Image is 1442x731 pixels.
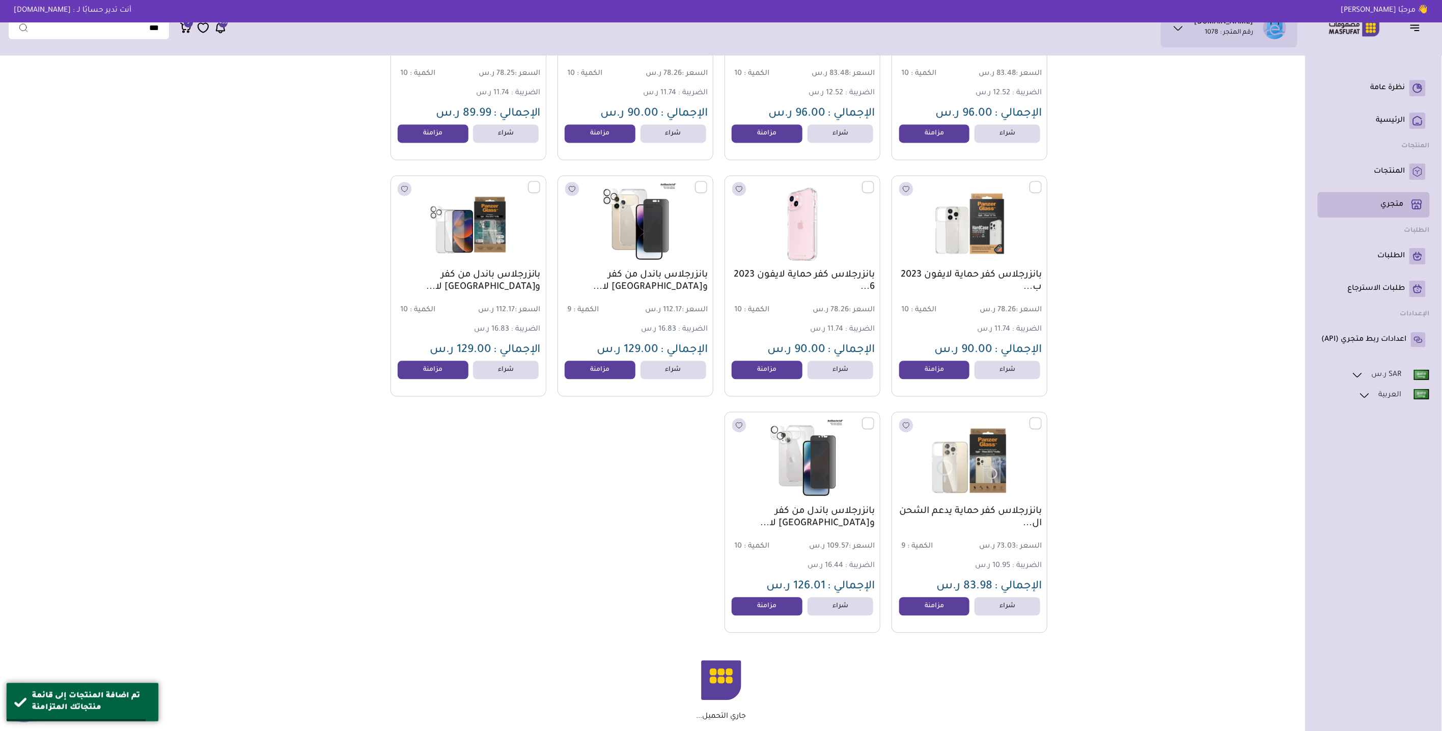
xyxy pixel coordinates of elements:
[899,125,970,143] a: مزامنة
[827,109,875,121] span: الإجمالي :
[469,70,541,79] span: 78.25 ر.س
[849,543,875,551] span: السعر :
[180,21,192,34] a: 9
[515,307,541,315] span: السعر :
[511,90,541,98] span: الضريبة :
[1374,167,1405,177] p: المنتجات
[511,326,541,334] span: الضريبة :
[899,598,970,616] a: مزامنة
[219,18,227,28] span: 433
[400,70,408,78] span: 10
[696,713,746,722] p: جاري التحميل...
[636,70,708,79] span: 78.26 ر.س
[1012,90,1042,98] span: الضريبة :
[827,345,875,357] span: الإجمالي :
[766,581,825,593] span: 126.01 ر.س
[398,361,468,380] a: مزامنة
[901,543,905,551] span: 9
[565,125,635,143] a: مزامنة
[1351,368,1430,382] a: SAR ر.س
[849,70,875,78] span: السعر :
[1322,113,1426,129] a: الرئيسية
[732,125,802,143] a: مزامنة
[1322,196,1426,213] a: متجري
[430,345,491,357] span: 129.00 ر.س
[899,361,970,380] a: مزامنة
[567,307,571,315] span: 9
[476,90,509,98] span: 11.74 ر.س
[803,70,875,79] span: 83.48 ر.س
[808,598,873,616] a: شراء
[473,361,539,380] a: شراء
[994,109,1042,121] span: الإجمالي :
[744,307,769,315] span: الكمية :
[1322,80,1426,96] a: نظرة عامة
[732,598,802,616] a: مزامنة
[641,326,676,334] span: 16.83 ر.س
[734,307,742,315] span: 10
[935,109,992,121] span: 96.00 ر.س
[744,70,769,78] span: الكمية :
[563,269,708,294] a: بانزرجلاس باندل من كفر و[GEOGRAPHIC_DATA] لا...
[641,125,706,143] a: شراء
[845,562,875,571] span: الضريبة :
[730,269,875,294] a: بانزرجلاس كفر حماية لايفون 2023 6...
[1358,389,1430,402] a: العربية
[744,543,769,551] span: الكمية :
[849,307,875,315] span: السعر :
[573,307,599,315] span: الكمية :
[469,306,541,316] span: 112.17 ر.س
[600,109,658,121] span: 90.00 ر.س
[803,543,875,552] span: 109.57 ر.س
[808,562,843,571] span: 16.44 ر.س
[474,326,509,334] span: 16.83 ر.س
[1016,307,1042,315] span: السعر :
[1195,18,1254,28] h1: [DOMAIN_NAME]
[845,90,875,98] span: الضريبة :
[1322,248,1426,264] a: الطلبات
[975,562,1010,571] span: 10.95 ر.س
[682,70,708,78] span: السعر :
[32,691,151,714] div: تم اضافة المنتجات إلى قائمة منتجاتك المتزامنة
[1414,370,1429,380] img: Eng
[731,418,874,503] img: 2024-05-20-664bb3502f572.png
[901,307,909,315] span: 10
[473,125,539,143] a: شراء
[936,581,992,593] span: 83.98 ر.س
[897,506,1042,530] a: بانزرجلاس كفر حماية يدعم الشحن ال...
[994,345,1042,357] span: الإجمالي :
[410,70,435,78] span: الكمية :
[934,345,992,357] span: 90.00 ر.س
[1376,116,1405,126] p: الرئيسية
[1400,311,1430,318] strong: الإعدادات
[410,307,435,315] span: الكمية :
[1322,18,1387,38] img: Logo
[1381,200,1404,210] p: متجري
[970,306,1042,316] span: 78.26 ر.س
[187,18,190,28] span: 9
[898,181,1041,267] img: 2024-03-27-660348f1850dd.png
[597,345,658,357] span: 129.00 ر.س
[1016,543,1042,551] span: السعر :
[901,70,909,78] span: 10
[515,70,541,78] span: السعر :
[808,125,873,143] a: شراء
[577,70,602,78] span: الكمية :
[994,581,1042,593] span: الإجمالي :
[660,109,708,121] span: الإجمالي :
[636,306,708,316] span: 112.17 ر.س
[396,269,541,294] a: بانزرجلاس باندل من كفر و[GEOGRAPHIC_DATA] لا...
[730,506,875,530] a: بانزرجلاس باندل من كفر و[GEOGRAPHIC_DATA] لا...
[970,543,1042,552] span: 73.03 ر.س
[400,307,408,315] span: 10
[810,326,843,334] span: 11.74 ر.س
[493,345,541,357] span: الإجمالي :
[976,90,1010,98] span: 12.52 ر.س
[682,307,708,315] span: السعر :
[907,543,933,551] span: الكمية :
[678,326,708,334] span: الضريبة :
[6,5,139,16] p: أنت تدير حسابًا لـ : [DOMAIN_NAME]
[1404,227,1430,234] strong: الطلبات
[975,125,1040,143] a: شراء
[643,90,676,98] span: 11.74 ر.س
